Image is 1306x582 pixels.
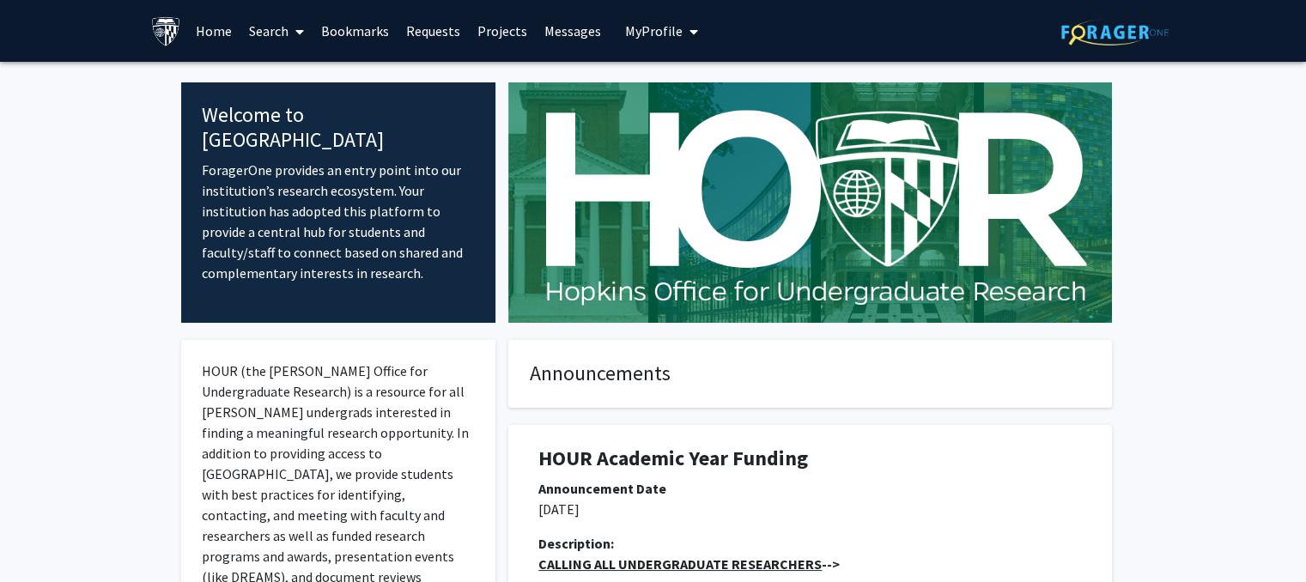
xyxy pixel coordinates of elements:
[625,22,683,39] span: My Profile
[538,555,840,573] strong: -->
[538,555,822,573] u: CALLING ALL UNDERGRADUATE RESEARCHERS
[536,1,610,61] a: Messages
[538,446,1082,471] h1: HOUR Academic Year Funding
[187,1,240,61] a: Home
[1061,19,1169,45] img: ForagerOne Logo
[469,1,536,61] a: Projects
[538,533,1082,554] div: Description:
[313,1,398,61] a: Bookmarks
[13,505,73,569] iframe: Chat
[151,16,181,46] img: Johns Hopkins University Logo
[202,160,476,283] p: ForagerOne provides an entry point into our institution’s research ecosystem. Your institution ha...
[240,1,313,61] a: Search
[530,361,1090,386] h4: Announcements
[538,499,1082,519] p: [DATE]
[538,478,1082,499] div: Announcement Date
[508,82,1112,323] img: Cover Image
[202,103,476,153] h4: Welcome to [GEOGRAPHIC_DATA]
[398,1,469,61] a: Requests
